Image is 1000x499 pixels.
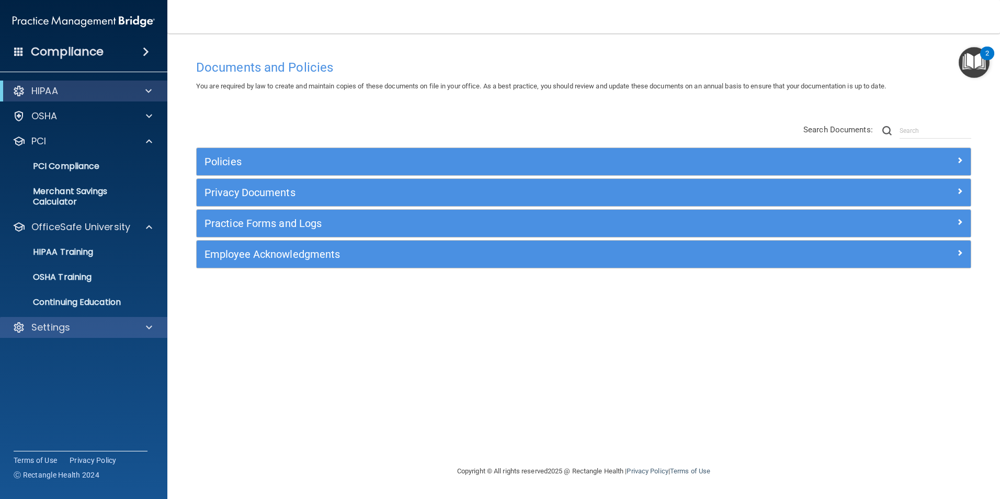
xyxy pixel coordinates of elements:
[819,425,987,467] iframe: Drift Widget Chat Controller
[70,455,117,466] a: Privacy Policy
[13,135,152,148] a: PCI
[204,156,769,167] h5: Policies
[7,297,150,308] p: Continuing Education
[31,85,58,97] p: HIPAA
[7,272,92,282] p: OSHA Training
[13,85,152,97] a: HIPAA
[204,248,769,260] h5: Employee Acknowledgments
[670,467,710,475] a: Terms of Use
[204,153,963,170] a: Policies
[31,44,104,59] h4: Compliance
[31,110,58,122] p: OSHA
[959,47,990,78] button: Open Resource Center, 2 new notifications
[393,455,775,488] div: Copyright © All rights reserved 2025 @ Rectangle Health | |
[204,218,769,229] h5: Practice Forms and Logs
[31,321,70,334] p: Settings
[13,110,152,122] a: OSHA
[13,11,155,32] img: PMB logo
[627,467,668,475] a: Privacy Policy
[7,186,150,207] p: Merchant Savings Calculator
[882,126,892,135] img: ic-search.3b580494.png
[7,161,150,172] p: PCI Compliance
[14,455,57,466] a: Terms of Use
[985,53,989,67] div: 2
[7,247,93,257] p: HIPAA Training
[204,246,963,263] a: Employee Acknowledgments
[900,123,971,139] input: Search
[14,470,99,480] span: Ⓒ Rectangle Health 2024
[31,221,130,233] p: OfficeSafe University
[204,187,769,198] h5: Privacy Documents
[196,61,971,74] h4: Documents and Policies
[204,184,963,201] a: Privacy Documents
[196,82,886,90] span: You are required by law to create and maintain copies of these documents on file in your office. ...
[13,221,152,233] a: OfficeSafe University
[803,125,873,134] span: Search Documents:
[204,215,963,232] a: Practice Forms and Logs
[13,321,152,334] a: Settings
[31,135,46,148] p: PCI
